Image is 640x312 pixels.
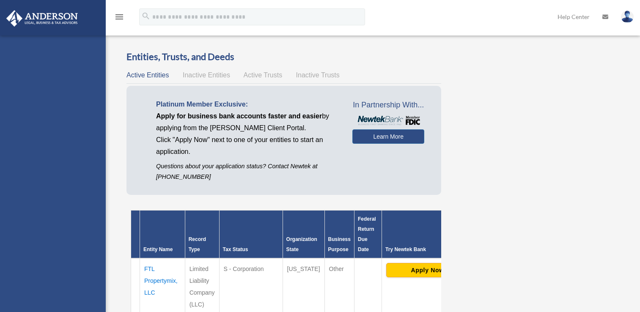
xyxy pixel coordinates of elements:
span: In Partnership With... [352,99,424,112]
a: Learn More [352,129,424,144]
th: Tax Status [219,211,283,259]
h3: Entities, Trusts, and Deeds [126,50,441,63]
img: Anderson Advisors Platinum Portal [4,10,80,27]
p: Platinum Member Exclusive: [156,99,340,110]
p: by applying from the [PERSON_NAME] Client Portal. [156,110,340,134]
p: Click "Apply Now" next to one of your entities to start an application. [156,134,340,158]
span: Active Entities [126,71,169,79]
img: User Pic [621,11,634,23]
th: Organization State [283,211,324,259]
i: search [141,11,151,21]
th: Record Type [185,211,219,259]
span: Inactive Trusts [296,71,340,79]
span: Apply for business bank accounts faster and easier [156,112,322,120]
div: Try Newtek Bank [385,244,470,255]
p: Questions about your application status? Contact Newtek at [PHONE_NUMBER] [156,161,340,182]
th: Federal Return Due Date [354,211,382,259]
img: NewtekBankLogoSM.png [357,116,420,125]
span: Inactive Entities [183,71,230,79]
th: Business Purpose [324,211,354,259]
i: menu [114,12,124,22]
a: menu [114,15,124,22]
span: Active Trusts [244,71,283,79]
th: Entity Name [140,211,185,259]
button: Apply Now [386,263,469,277]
